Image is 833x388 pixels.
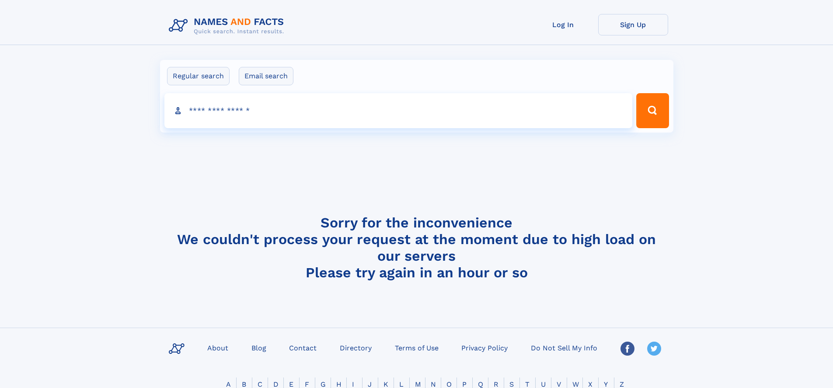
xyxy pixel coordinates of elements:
label: Email search [239,67,293,85]
a: Contact [286,341,320,354]
input: search input [164,93,633,128]
a: Blog [248,341,270,354]
a: Log In [528,14,598,35]
a: Privacy Policy [458,341,511,354]
a: Terms of Use [391,341,442,354]
img: Logo Names and Facts [165,14,291,38]
label: Regular search [167,67,230,85]
img: Facebook [620,342,634,356]
button: Search Button [636,93,669,128]
a: Sign Up [598,14,668,35]
h4: Sorry for the inconvenience We couldn't process your request at the moment due to high load on ou... [165,214,668,281]
a: Do Not Sell My Info [527,341,601,354]
a: Directory [336,341,375,354]
a: About [204,341,232,354]
img: Twitter [647,342,661,356]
